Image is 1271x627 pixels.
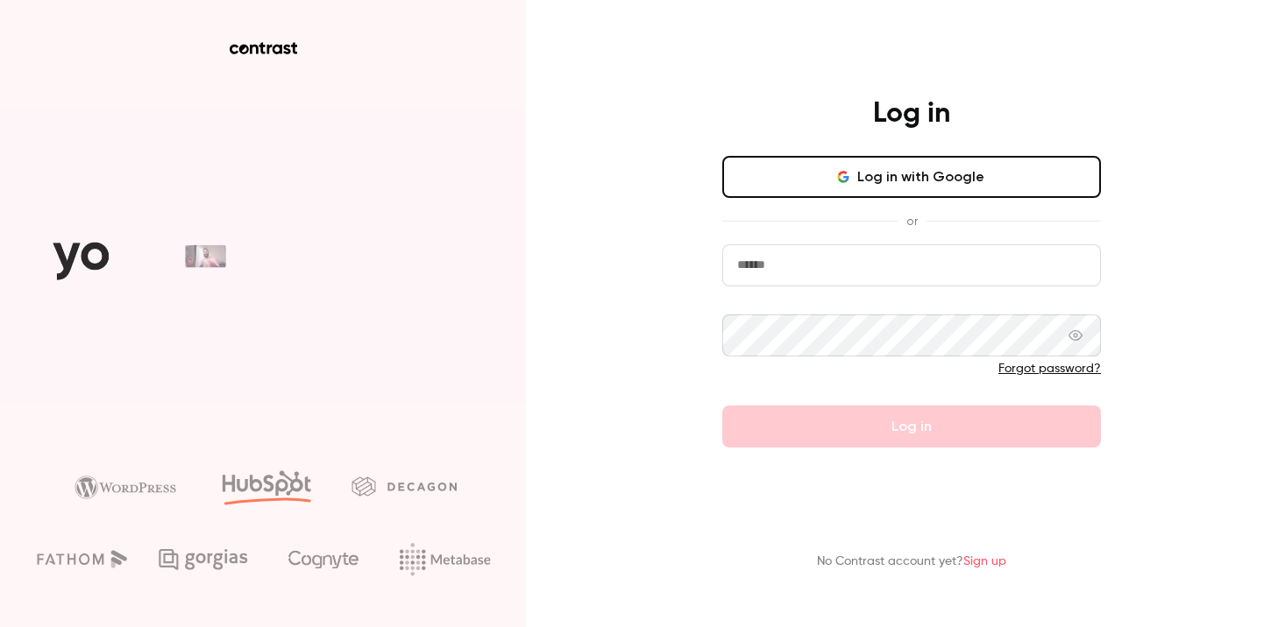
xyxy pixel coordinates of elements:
[963,555,1006,567] a: Sign up
[873,96,950,131] h4: Log in
[351,476,457,496] img: decagon
[898,212,927,230] span: or
[998,363,1101,375] a: Forgot password?
[722,156,1101,198] button: Log in with Google
[817,553,1006,571] p: No Contrast account yet?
